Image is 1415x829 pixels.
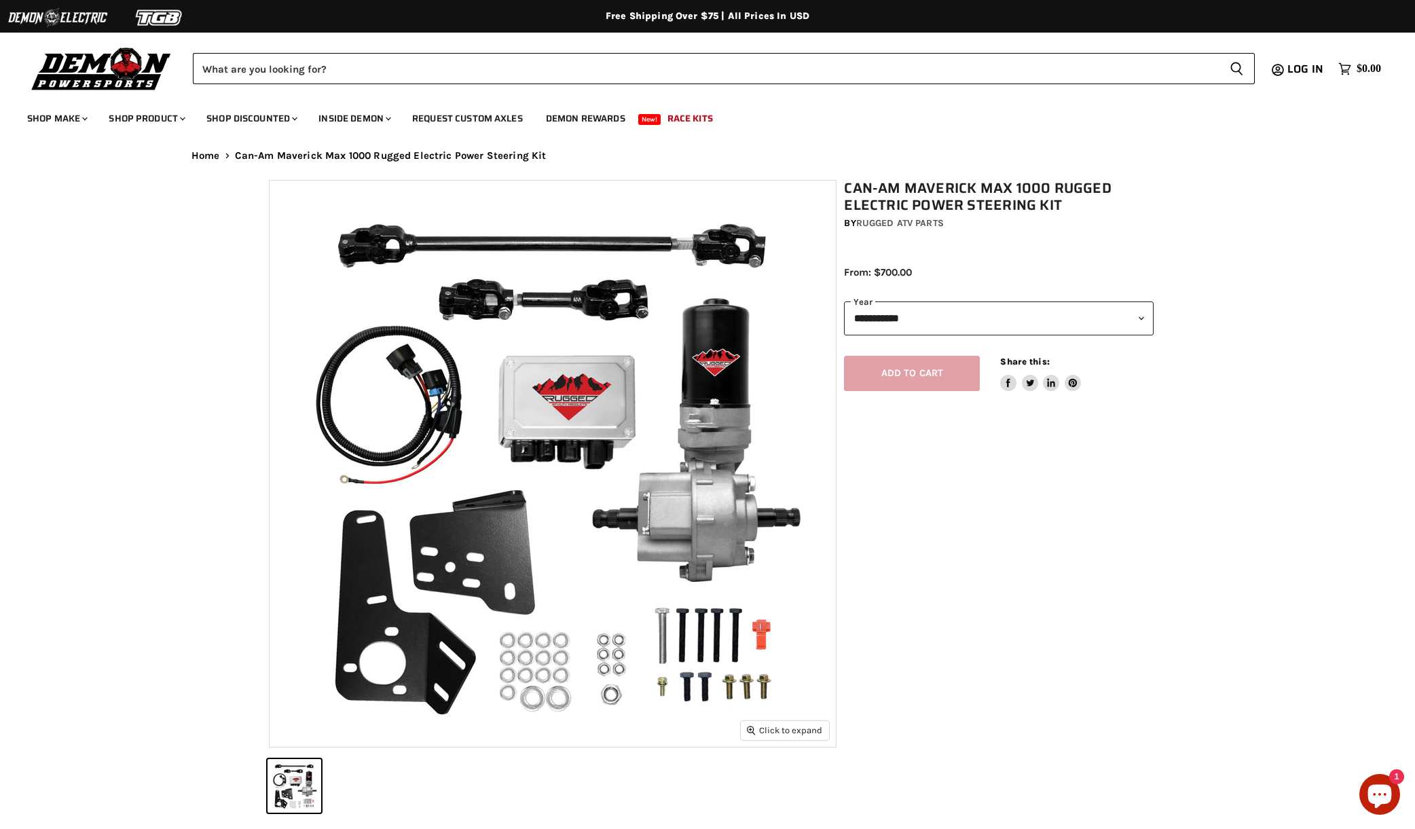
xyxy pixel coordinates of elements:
[1287,60,1323,77] span: Log in
[741,721,829,739] button: Click to expand
[657,105,723,132] a: Race Kits
[844,301,1154,335] select: year
[308,105,399,132] a: Inside Demon
[193,53,1255,84] form: Product
[1000,356,1081,392] aside: Share this:
[402,105,533,132] a: Request Custom Axles
[1331,59,1388,79] a: $0.00
[17,99,1378,132] ul: Main menu
[270,181,836,747] img: IMAGE
[844,216,1154,231] div: by
[638,114,661,125] span: New!
[1357,62,1381,75] span: $0.00
[844,180,1154,214] h1: Can-Am Maverick Max 1000 Rugged Electric Power Steering Kit
[98,105,194,132] a: Shop Product
[747,725,822,735] span: Click to expand
[844,266,912,278] span: From: $700.00
[17,105,96,132] a: Shop Make
[1219,53,1255,84] button: Search
[268,759,321,813] button: IMAGE thumbnail
[193,53,1219,84] input: Search
[164,150,1251,162] nav: Breadcrumbs
[856,217,944,229] a: Rugged ATV Parts
[1281,63,1331,75] a: Log in
[7,5,109,31] img: Demon Electric Logo 2
[196,105,306,132] a: Shop Discounted
[109,5,210,31] img: TGB Logo 2
[191,150,220,162] a: Home
[164,10,1251,22] div: Free Shipping Over $75 | All Prices In USD
[1000,356,1049,367] span: Share this:
[235,150,547,162] span: Can-Am Maverick Max 1000 Rugged Electric Power Steering Kit
[27,44,176,92] img: Demon Powersports
[1355,774,1404,818] inbox-online-store-chat: Shopify online store chat
[536,105,636,132] a: Demon Rewards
